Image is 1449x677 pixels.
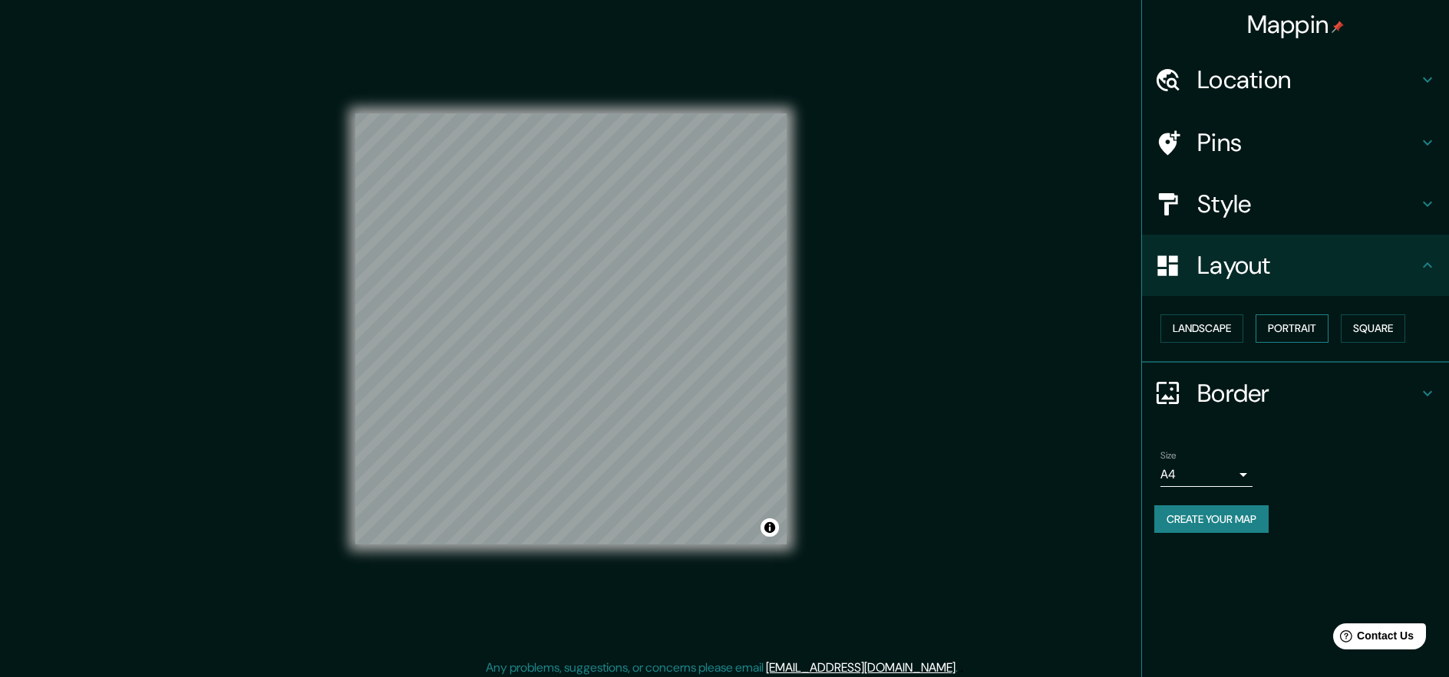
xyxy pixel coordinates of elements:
h4: Layout [1197,250,1418,281]
h4: Mappin [1247,9,1345,40]
button: Toggle attribution [761,518,779,537]
div: Pins [1142,112,1449,173]
iframe: Help widget launcher [1312,617,1432,660]
div: . [958,659,960,677]
div: Layout [1142,235,1449,296]
h4: Style [1197,189,1418,219]
div: Border [1142,363,1449,424]
button: Portrait [1256,314,1329,343]
p: Any problems, suggestions, or concerns please email . [486,659,958,677]
div: A4 [1160,462,1253,487]
img: pin-icon.png [1332,21,1344,33]
h4: Pins [1197,127,1418,158]
button: Landscape [1160,314,1243,343]
h4: Border [1197,378,1418,409]
button: Square [1341,314,1405,343]
canvas: Map [355,113,787,544]
label: Size [1160,449,1177,462]
div: Location [1142,49,1449,110]
div: . [960,659,963,677]
h4: Location [1197,64,1418,95]
a: [EMAIL_ADDRESS][DOMAIN_NAME] [766,659,956,675]
button: Create your map [1154,505,1269,534]
div: Style [1142,173,1449,235]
